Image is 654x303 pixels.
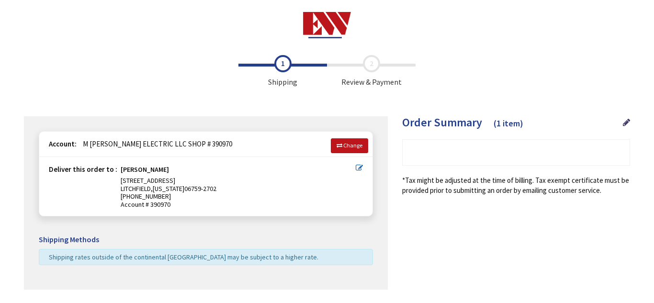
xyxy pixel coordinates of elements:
h5: Shipping Methods [39,236,373,244]
a: Change [331,138,368,153]
strong: [PERSON_NAME] [121,166,169,177]
span: Review & Payment [327,55,416,88]
span: [US_STATE] [153,184,184,193]
span: Account # 390970 [121,201,356,209]
span: Change [343,142,362,149]
strong: Deliver this order to : [49,165,117,174]
: *Tax might be adjusted at the time of billing. Tax exempt certificate must be provided prior to s... [402,175,630,196]
img: Electrical Wholesalers, Inc. [303,12,351,38]
span: M [PERSON_NAME] ELECTRIC LLC SHOP # 390970 [78,139,232,148]
span: 06759-2702 [184,184,216,193]
span: Order Summary [402,115,482,130]
strong: Account: [49,139,77,148]
span: (1 item) [494,118,523,129]
span: [STREET_ADDRESS] [121,176,175,185]
span: Shipping [238,55,327,88]
span: Shipping rates outside of the continental [GEOGRAPHIC_DATA] may be subject to a higher rate. [49,253,318,261]
span: LITCHFIELD, [121,184,153,193]
span: [PHONE_NUMBER] [121,192,171,201]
